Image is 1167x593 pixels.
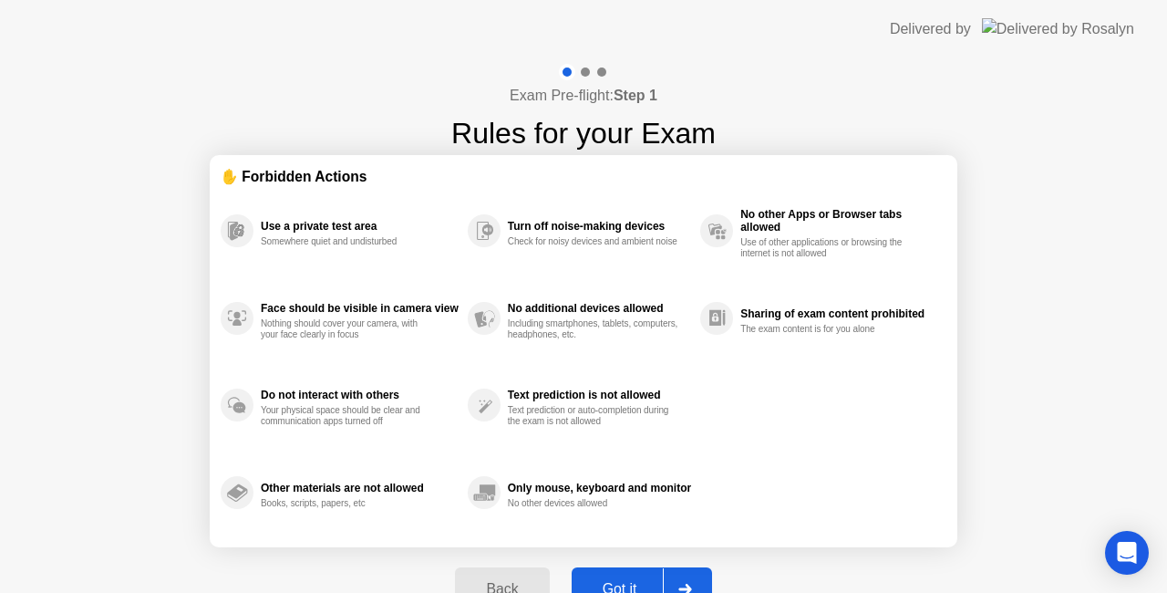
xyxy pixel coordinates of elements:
[508,220,691,233] div: Turn off noise-making devices
[740,307,937,320] div: Sharing of exam content prohibited
[508,389,691,401] div: Text prediction is not allowed
[508,302,691,315] div: No additional devices allowed
[510,85,657,107] h4: Exam Pre-flight:
[261,318,433,340] div: Nothing should cover your camera, with your face clearly in focus
[614,88,657,103] b: Step 1
[261,236,433,247] div: Somewhere quiet and undisturbed
[740,324,913,335] div: The exam content is for you alone
[890,18,971,40] div: Delivered by
[261,405,433,427] div: Your physical space should be clear and communication apps turned off
[508,236,680,247] div: Check for noisy devices and ambient noise
[508,498,680,509] div: No other devices allowed
[261,498,433,509] div: Books, scripts, papers, etc
[508,318,680,340] div: Including smartphones, tablets, computers, headphones, etc.
[508,482,691,494] div: Only mouse, keyboard and monitor
[740,208,937,234] div: No other Apps or Browser tabs allowed
[508,405,680,427] div: Text prediction or auto-completion during the exam is not allowed
[1105,531,1149,575] div: Open Intercom Messenger
[261,389,459,401] div: Do not interact with others
[982,18,1134,39] img: Delivered by Rosalyn
[221,166,946,187] div: ✋ Forbidden Actions
[261,482,459,494] div: Other materials are not allowed
[261,220,459,233] div: Use a private test area
[740,237,913,259] div: Use of other applications or browsing the internet is not allowed
[451,111,716,155] h1: Rules for your Exam
[261,302,459,315] div: Face should be visible in camera view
